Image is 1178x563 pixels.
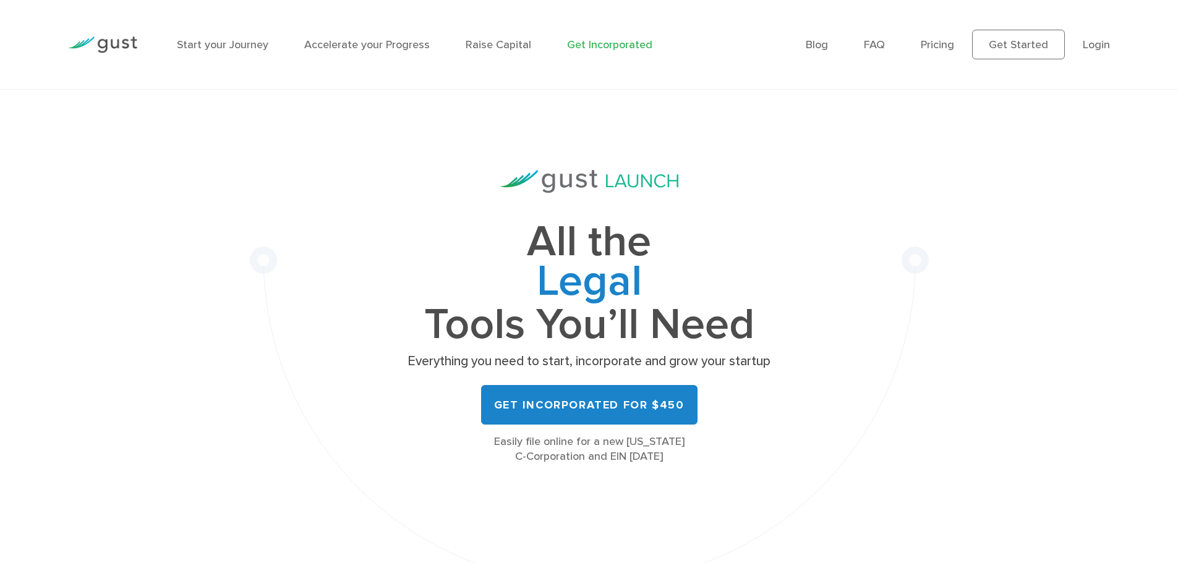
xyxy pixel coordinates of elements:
[404,353,775,370] p: Everything you need to start, incorporate and grow your startup
[972,30,1065,59] a: Get Started
[806,38,828,51] a: Blog
[404,222,775,344] h1: All the Tools You’ll Need
[404,262,775,305] span: Governance
[68,36,137,53] img: Gust Logo
[481,385,698,425] a: Get Incorporated for $450
[500,170,678,193] img: Gust Launch Logo
[404,434,775,464] div: Easily file online for a new [US_STATE] C-Corporation and EIN [DATE]
[921,38,954,51] a: Pricing
[304,38,430,51] a: Accelerate your Progress
[177,38,268,51] a: Start your Journey
[567,38,652,51] a: Get Incorporated
[864,38,885,51] a: FAQ
[1083,38,1110,51] a: Login
[466,38,531,51] a: Raise Capital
